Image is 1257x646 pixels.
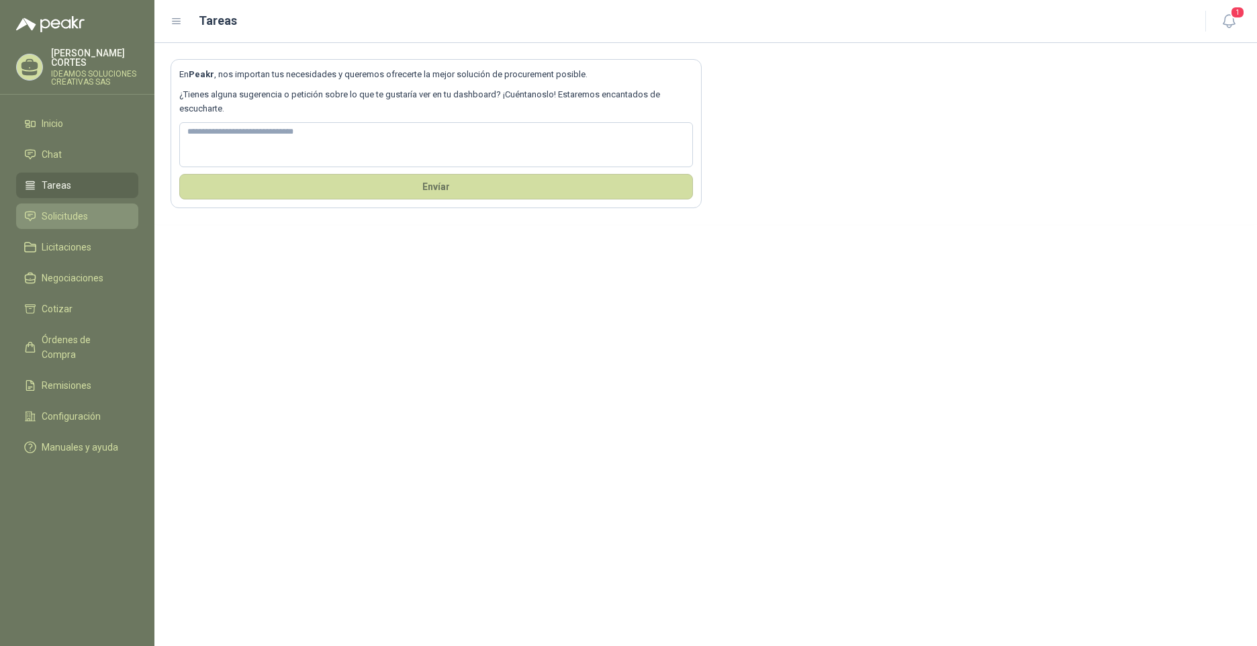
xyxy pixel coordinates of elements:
[42,440,118,455] span: Manuales y ayuda
[16,404,138,429] a: Configuración
[16,203,138,229] a: Solicitudes
[42,271,103,285] span: Negociaciones
[42,116,63,131] span: Inicio
[16,296,138,322] a: Cotizar
[51,70,138,86] p: IDEAMOS SOLUCIONES CREATIVAS SAS
[42,240,91,255] span: Licitaciones
[16,173,138,198] a: Tareas
[189,69,214,79] b: Peakr
[179,68,693,81] p: En , nos importan tus necesidades y queremos ofrecerte la mejor solución de procurement posible.
[179,174,693,199] button: Envíar
[42,302,73,316] span: Cotizar
[16,434,138,460] a: Manuales y ayuda
[51,48,138,67] p: [PERSON_NAME] CORTES
[42,147,62,162] span: Chat
[16,327,138,367] a: Órdenes de Compra
[16,111,138,136] a: Inicio
[1230,6,1245,19] span: 1
[179,88,693,116] p: ¿Tienes alguna sugerencia o petición sobre lo que te gustaría ver en tu dashboard? ¡Cuéntanoslo! ...
[42,209,88,224] span: Solicitudes
[16,234,138,260] a: Licitaciones
[199,11,237,30] h1: Tareas
[42,332,126,362] span: Órdenes de Compra
[16,142,138,167] a: Chat
[16,373,138,398] a: Remisiones
[42,409,101,424] span: Configuración
[42,178,71,193] span: Tareas
[16,265,138,291] a: Negociaciones
[42,378,91,393] span: Remisiones
[1217,9,1241,34] button: 1
[16,16,85,32] img: Logo peakr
